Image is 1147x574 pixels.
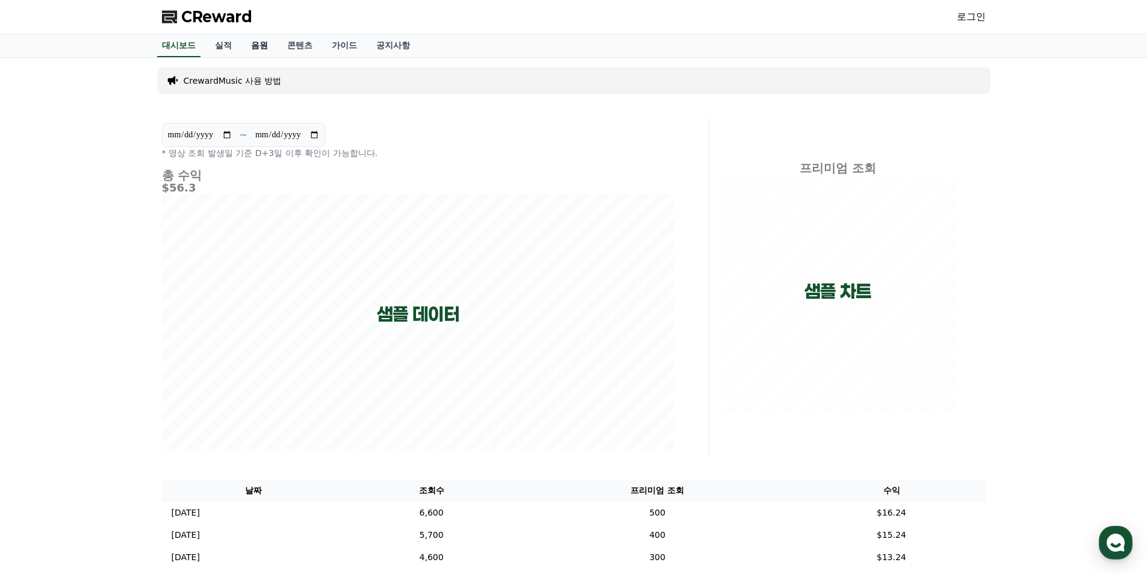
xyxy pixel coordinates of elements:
[110,401,125,410] span: 대화
[172,507,200,519] p: [DATE]
[172,529,200,541] p: [DATE]
[517,524,797,546] td: 400
[377,304,459,325] p: 샘플 데이터
[798,502,986,524] td: $16.24
[798,546,986,569] td: $13.24
[517,479,797,502] th: 프리미엄 조회
[241,34,278,57] a: 음원
[346,546,517,569] td: 4,600
[155,382,231,412] a: 설정
[184,75,282,87] a: CrewardMusic 사용 방법
[162,182,675,194] h5: $56.3
[4,382,79,412] a: 홈
[804,281,871,302] p: 샘플 차트
[162,479,346,502] th: 날짜
[162,7,252,27] a: CReward
[517,546,797,569] td: 300
[798,479,986,502] th: 수익
[346,502,517,524] td: 6,600
[186,400,200,410] span: 설정
[719,161,957,175] h4: 프리미엄 조회
[38,400,45,410] span: 홈
[172,551,200,564] p: [DATE]
[162,169,675,182] h4: 총 수익
[205,34,241,57] a: 실적
[278,34,322,57] a: 콘텐츠
[346,524,517,546] td: 5,700
[517,502,797,524] td: 500
[79,382,155,412] a: 대화
[346,479,517,502] th: 조회수
[157,34,200,57] a: 대시보드
[181,7,252,27] span: CReward
[798,524,986,546] td: $15.24
[162,147,675,159] p: * 영상 조회 발생일 기준 D+3일 이후 확인이 가능합니다.
[240,128,247,142] p: ~
[957,10,986,24] a: 로그인
[322,34,367,57] a: 가이드
[367,34,420,57] a: 공지사항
